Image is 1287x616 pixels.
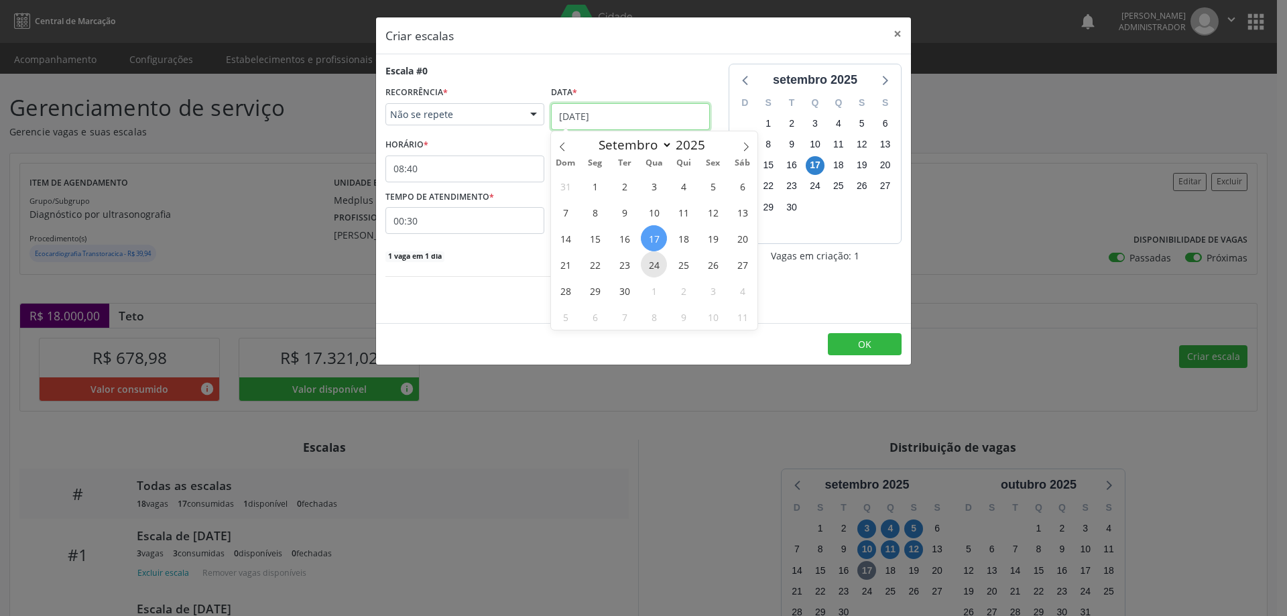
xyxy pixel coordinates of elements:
span: Setembro 29, 2025 [582,278,608,304]
span: Outubro 7, 2025 [611,304,637,330]
span: Setembro 16, 2025 [611,225,637,251]
div: T [780,93,804,113]
span: sábado, 13 de setembro de 2025 [876,135,895,154]
div: D [733,93,757,113]
span: Outubro 5, 2025 [552,304,578,330]
span: Setembro 6, 2025 [729,173,755,199]
button: Close [884,17,911,50]
span: Setembro 1, 2025 [582,173,608,199]
label: TEMPO DE ATENDIMENTO [385,187,494,208]
span: Outubro 11, 2025 [729,304,755,330]
span: Setembro 15, 2025 [582,225,608,251]
span: Sáb [728,159,757,168]
span: segunda-feira, 8 de setembro de 2025 [759,135,778,154]
span: Setembro 21, 2025 [552,251,578,278]
span: segunda-feira, 1 de setembro de 2025 [759,114,778,133]
span: quarta-feira, 3 de setembro de 2025 [806,114,824,133]
select: Month [592,135,672,154]
span: Setembro 5, 2025 [700,173,726,199]
span: Qui [669,159,698,168]
span: Setembro 30, 2025 [611,278,637,304]
span: Setembro 7, 2025 [552,199,578,225]
div: S [873,93,897,113]
span: terça-feira, 9 de setembro de 2025 [782,135,801,154]
span: OK [858,338,871,351]
span: quinta-feira, 25 de setembro de 2025 [829,177,848,196]
div: setembro 2025 [768,71,863,89]
span: sexta-feira, 19 de setembro de 2025 [853,156,871,175]
span: Setembro 13, 2025 [729,199,755,225]
span: Setembro 22, 2025 [582,251,608,278]
span: sexta-feira, 26 de setembro de 2025 [853,177,871,196]
span: Agosto 31, 2025 [552,173,578,199]
span: Setembro 9, 2025 [611,199,637,225]
span: terça-feira, 2 de setembro de 2025 [782,114,801,133]
span: quinta-feira, 4 de setembro de 2025 [829,114,848,133]
span: Dom [551,159,580,168]
span: quarta-feira, 17 de setembro de 2025 [806,156,824,175]
label: HORÁRIO [385,135,428,156]
span: segunda-feira, 22 de setembro de 2025 [759,177,778,196]
span: quinta-feira, 18 de setembro de 2025 [829,156,848,175]
span: Setembro 27, 2025 [729,251,755,278]
span: Outubro 8, 2025 [641,304,667,330]
span: sábado, 6 de setembro de 2025 [876,114,895,133]
span: Seg [580,159,610,168]
span: Outubro 1, 2025 [641,278,667,304]
span: Setembro 4, 2025 [670,173,696,199]
div: Q [804,93,827,113]
span: Setembro 26, 2025 [700,251,726,278]
span: Outubro 3, 2025 [700,278,726,304]
span: Setembro 10, 2025 [641,199,667,225]
span: Não se repete [390,108,517,121]
span: Sex [698,159,728,168]
span: terça-feira, 30 de setembro de 2025 [782,198,801,217]
span: terça-feira, 23 de setembro de 2025 [782,177,801,196]
span: Outubro 6, 2025 [582,304,608,330]
span: sábado, 27 de setembro de 2025 [876,177,895,196]
div: Vagas em criação: 1 [729,249,902,263]
span: Outubro 2, 2025 [670,278,696,304]
span: quinta-feira, 11 de setembro de 2025 [829,135,848,154]
span: Setembro 2, 2025 [611,173,637,199]
label: Data [551,82,577,103]
span: Qua [639,159,669,168]
h5: Criar escalas [385,27,454,44]
button: OK [828,333,902,356]
span: Setembro 24, 2025 [641,251,667,278]
input: 00:00 [385,156,544,182]
span: Ter [610,159,639,168]
input: Selecione uma data [551,103,710,130]
span: Setembro 14, 2025 [552,225,578,251]
span: sexta-feira, 12 de setembro de 2025 [853,135,871,154]
div: S [757,93,780,113]
span: Setembro 18, 2025 [670,225,696,251]
div: S [850,93,873,113]
span: quarta-feira, 24 de setembro de 2025 [806,177,824,196]
span: Setembro 19, 2025 [700,225,726,251]
span: Setembro 25, 2025 [670,251,696,278]
span: Outubro 9, 2025 [670,304,696,330]
span: Setembro 8, 2025 [582,199,608,225]
span: Setembro 17, 2025 [641,225,667,251]
span: Setembro 12, 2025 [700,199,726,225]
input: Year [672,136,717,153]
div: Q [826,93,850,113]
span: 1 vaga em 1 dia [385,251,444,262]
span: sexta-feira, 5 de setembro de 2025 [853,114,871,133]
span: Setembro 28, 2025 [552,278,578,304]
span: quarta-feira, 10 de setembro de 2025 [806,135,824,154]
input: Selecione a duração [385,207,544,234]
div: Escala #0 [385,64,428,78]
span: Outubro 10, 2025 [700,304,726,330]
span: Setembro 3, 2025 [641,173,667,199]
span: segunda-feira, 29 de setembro de 2025 [759,198,778,217]
span: Outubro 4, 2025 [729,278,755,304]
span: Setembro 23, 2025 [611,251,637,278]
span: Setembro 11, 2025 [670,199,696,225]
span: sábado, 20 de setembro de 2025 [876,156,895,175]
label: RECORRÊNCIA [385,82,448,103]
span: terça-feira, 16 de setembro de 2025 [782,156,801,175]
span: Setembro 20, 2025 [729,225,755,251]
span: segunda-feira, 15 de setembro de 2025 [759,156,778,175]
